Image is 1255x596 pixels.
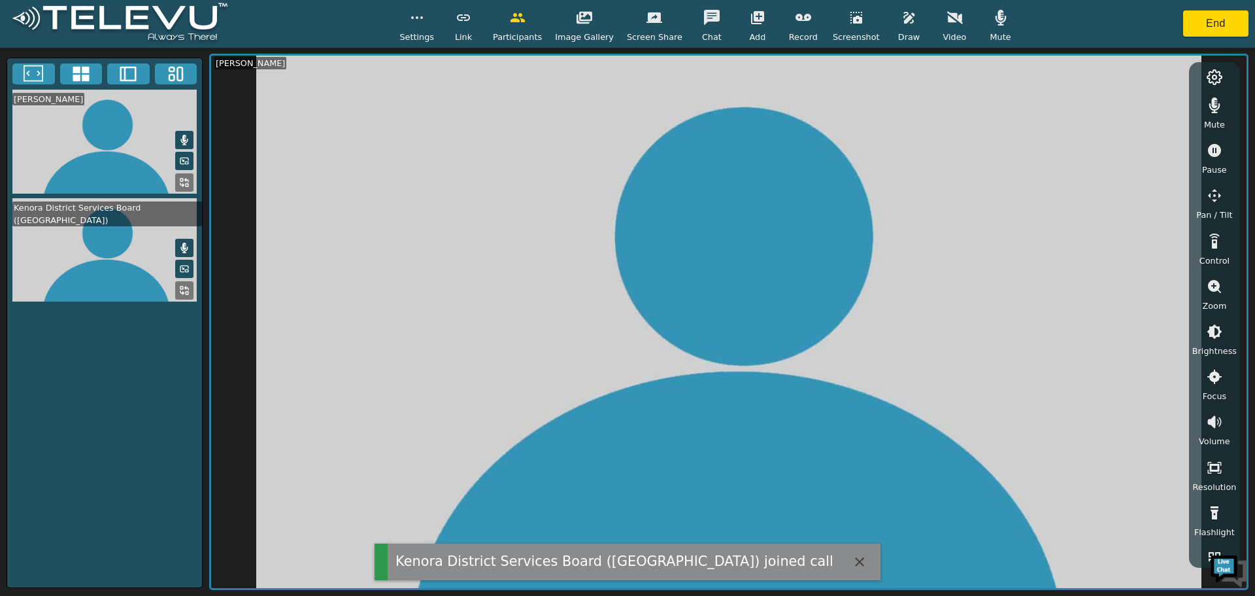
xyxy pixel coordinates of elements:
[1204,118,1225,131] span: Mute
[1192,345,1237,357] span: Brightness
[175,239,193,257] button: Mute
[1192,481,1236,493] span: Resolution
[395,552,833,572] div: Kenora District Services Board ([GEOGRAPHIC_DATA]) joined call
[627,31,682,43] span: Screen Share
[555,31,614,43] span: Image Gallery
[943,31,967,43] span: Video
[155,63,197,84] button: Three Window Medium
[214,57,286,69] div: [PERSON_NAME]
[990,31,1011,43] span: Mute
[833,31,880,43] span: Screenshot
[1183,10,1248,37] button: End
[22,61,55,94] img: d_736959983_company_1615157101543_736959983
[898,31,920,43] span: Draw
[175,131,193,149] button: Mute
[214,7,246,38] div: Minimize live chat window
[175,281,193,300] button: Replace Feed
[68,69,220,86] div: Chat with us now
[1199,435,1230,447] span: Volume
[1194,526,1235,538] span: Flashlight
[12,93,84,105] div: [PERSON_NAME]
[175,173,193,192] button: Replace Feed
[12,202,202,226] div: Kenora District Services Board ([GEOGRAPHIC_DATA])
[750,31,766,43] span: Add
[702,31,722,43] span: Chat
[1202,164,1227,176] span: Pause
[789,31,818,43] span: Record
[175,152,193,170] button: Picture in Picture
[1196,209,1232,221] span: Pan / Tilt
[493,31,542,43] span: Participants
[107,63,150,84] button: Two Window Medium
[175,260,193,278] button: Picture in Picture
[455,31,472,43] span: Link
[76,165,180,297] span: We're online!
[1202,300,1226,312] span: Zoom
[399,31,434,43] span: Settings
[12,63,55,84] button: Fullscreen
[1209,550,1248,589] img: Chat Widget
[60,63,103,84] button: 4x4
[1199,254,1230,267] span: Control
[7,357,249,403] textarea: Type your message and hit 'Enter'
[1203,390,1227,402] span: Focus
